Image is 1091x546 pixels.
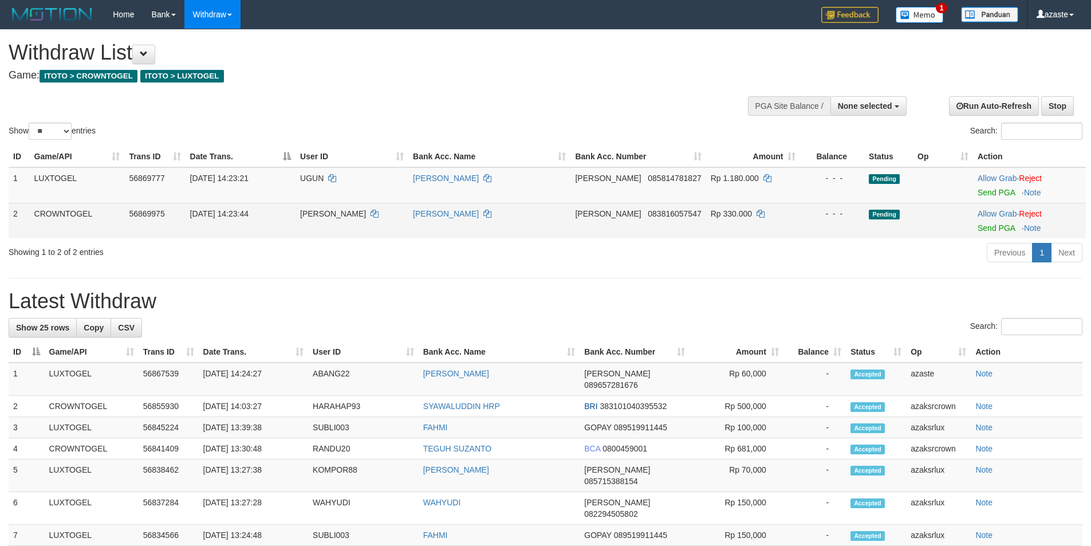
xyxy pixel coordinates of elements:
[584,402,597,411] span: BRI
[308,459,419,492] td: KOMPOR88
[118,323,135,332] span: CSV
[970,318,1082,335] label: Search:
[423,465,489,474] a: [PERSON_NAME]
[1019,209,1042,218] a: Reject
[906,492,971,525] td: azaksrlux
[783,492,846,525] td: -
[690,341,783,363] th: Amount: activate to sort column ascending
[648,209,701,218] span: Copy 083816057547 to clipboard
[9,6,96,23] img: MOTION_logo.png
[973,146,1086,167] th: Action
[45,363,139,396] td: LUXTOGEL
[308,525,419,546] td: SUBLI003
[423,369,489,378] a: [PERSON_NAME]
[190,174,249,183] span: [DATE] 14:23:21
[936,3,948,13] span: 1
[111,318,142,337] a: CSV
[308,341,419,363] th: User ID: activate to sort column ascending
[199,459,308,492] td: [DATE] 13:27:38
[9,318,77,337] a: Show 25 rows
[971,341,1082,363] th: Action
[850,370,885,379] span: Accepted
[413,209,479,218] a: [PERSON_NAME]
[690,459,783,492] td: Rp 70,000
[975,498,992,507] a: Note
[614,423,667,432] span: Copy 089519911445 to clipboard
[423,444,492,453] a: TEGUH SUZANTO
[690,438,783,459] td: Rp 681,000
[9,396,45,417] td: 2
[906,459,971,492] td: azaksrlux
[76,318,111,337] a: Copy
[783,396,846,417] td: -
[906,417,971,438] td: azaksrlux
[706,146,801,167] th: Amount: activate to sort column ascending
[584,465,650,474] span: [PERSON_NAME]
[9,363,45,396] td: 1
[906,438,971,459] td: azaksrcrown
[584,423,611,432] span: GOPAY
[975,465,992,474] a: Note
[584,509,637,518] span: Copy 082294505802 to clipboard
[690,417,783,438] td: Rp 100,000
[850,423,885,433] span: Accepted
[805,208,860,219] div: - - -
[783,459,846,492] td: -
[30,167,125,203] td: LUXTOGEL
[1041,96,1074,116] a: Stop
[869,210,900,219] span: Pending
[975,369,992,378] a: Note
[129,174,164,183] span: 56869777
[308,438,419,459] td: RANDU20
[308,363,419,396] td: ABANG22
[1024,223,1041,233] a: Note
[186,146,296,167] th: Date Trans.: activate to sort column descending
[199,525,308,546] td: [DATE] 13:24:48
[419,341,580,363] th: Bank Acc. Name: activate to sort column ascending
[45,341,139,363] th: Game/API: activate to sort column ascending
[45,438,139,459] td: CROWNTOGEL
[30,146,125,167] th: Game/API: activate to sort column ascending
[1032,243,1051,262] a: 1
[584,531,611,540] span: GOPAY
[139,459,199,492] td: 56838462
[308,492,419,525] td: WAHYUDI
[584,380,637,390] span: Copy 089657281676 to clipboard
[1019,174,1042,183] a: Reject
[821,7,879,23] img: Feedback.jpg
[1001,318,1082,335] input: Search:
[575,174,641,183] span: [PERSON_NAME]
[1001,123,1082,140] input: Search:
[45,459,139,492] td: LUXTOGEL
[308,417,419,438] td: SUBLI003
[190,209,249,218] span: [DATE] 14:23:44
[139,438,199,459] td: 56841409
[300,174,324,183] span: UGUN
[783,417,846,438] td: -
[580,341,690,363] th: Bank Acc. Number: activate to sort column ascending
[850,402,885,412] span: Accepted
[973,167,1086,203] td: ·
[40,70,137,83] span: ITOTO > CROWNTOGEL
[978,188,1015,197] a: Send PGA
[139,417,199,438] td: 56845224
[975,444,992,453] a: Note
[584,444,600,453] span: BCA
[850,466,885,476] span: Accepted
[124,146,185,167] th: Trans ID: activate to sort column ascending
[140,70,224,83] span: ITOTO > LUXTOGEL
[139,341,199,363] th: Trans ID: activate to sort column ascending
[45,525,139,546] td: LUXTOGEL
[29,123,72,140] select: Showentries
[906,363,971,396] td: azaste
[9,70,716,81] h4: Game:
[690,396,783,417] td: Rp 500,000
[423,423,448,432] a: FAHMI
[9,438,45,459] td: 4
[139,492,199,525] td: 56837284
[199,396,308,417] td: [DATE] 14:03:27
[9,417,45,438] td: 3
[584,477,637,486] span: Copy 085715388154 to clipboard
[45,417,139,438] td: LUXTOGEL
[975,402,992,411] a: Note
